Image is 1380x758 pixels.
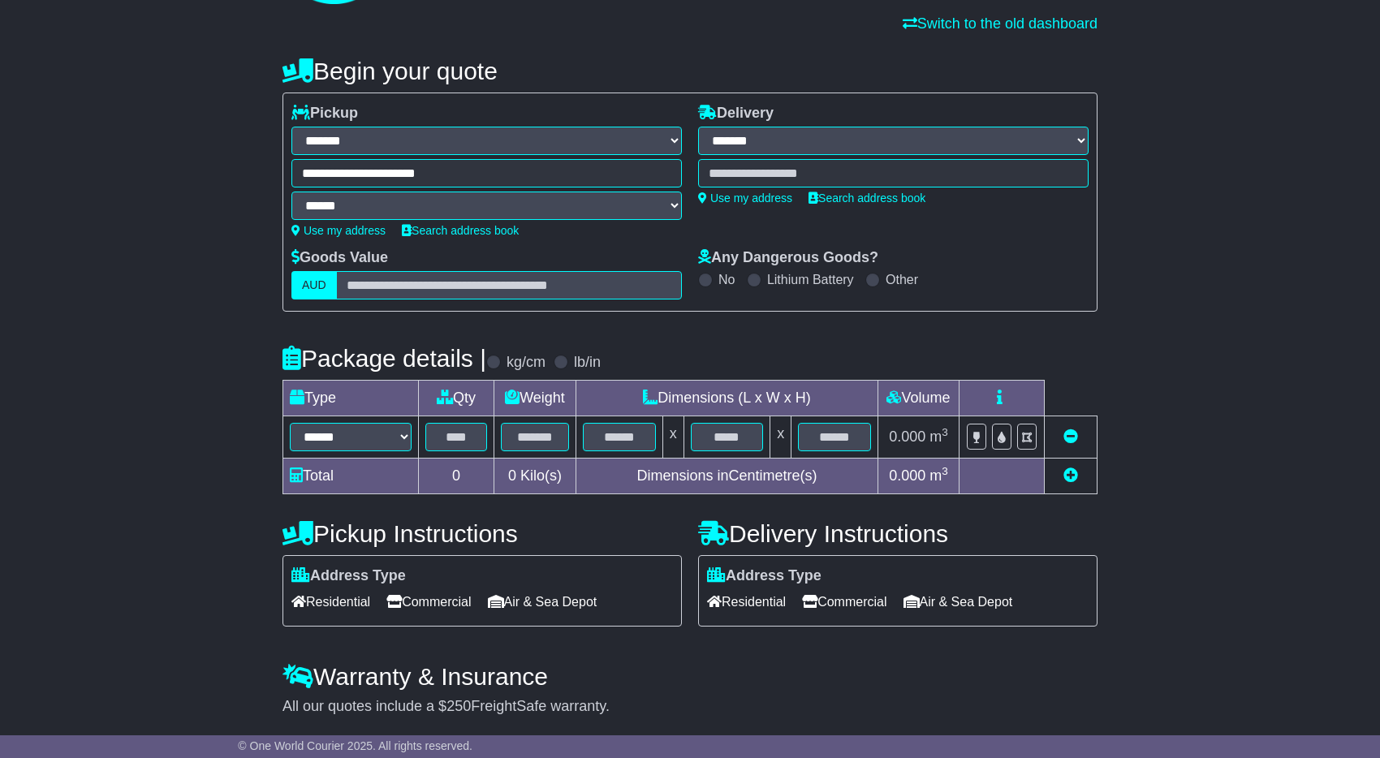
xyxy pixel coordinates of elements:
[576,459,878,494] td: Dimensions in Centimetre(s)
[419,381,494,416] td: Qty
[1063,467,1078,484] a: Add new item
[507,354,546,372] label: kg/cm
[488,589,597,614] span: Air & Sea Depot
[282,520,682,547] h4: Pickup Instructions
[282,663,1098,690] h4: Warranty & Insurance
[886,272,918,287] label: Other
[282,698,1098,716] div: All our quotes include a $ FreightSafe warranty.
[386,589,471,614] span: Commercial
[802,589,886,614] span: Commercial
[283,459,419,494] td: Total
[494,381,576,416] td: Weight
[576,381,878,416] td: Dimensions (L x W x H)
[291,589,370,614] span: Residential
[698,192,792,205] a: Use my address
[291,249,388,267] label: Goods Value
[291,271,337,299] label: AUD
[508,467,516,484] span: 0
[929,467,948,484] span: m
[291,567,406,585] label: Address Type
[903,589,1013,614] span: Air & Sea Depot
[878,381,959,416] td: Volume
[698,105,774,123] label: Delivery
[446,698,471,714] span: 250
[402,224,519,237] a: Search address book
[698,520,1098,547] h4: Delivery Instructions
[903,15,1098,32] a: Switch to the old dashboard
[291,105,358,123] label: Pickup
[662,416,684,459] td: x
[494,459,576,494] td: Kilo(s)
[770,416,791,459] td: x
[291,224,386,237] a: Use my address
[889,467,925,484] span: 0.000
[718,272,735,287] label: No
[929,429,948,445] span: m
[707,567,822,585] label: Address Type
[707,589,786,614] span: Residential
[942,465,948,477] sup: 3
[698,249,878,267] label: Any Dangerous Goods?
[942,426,948,438] sup: 3
[767,272,854,287] label: Lithium Battery
[282,345,486,372] h4: Package details |
[283,381,419,416] td: Type
[889,429,925,445] span: 0.000
[1063,429,1078,445] a: Remove this item
[282,58,1098,84] h4: Begin your quote
[419,459,494,494] td: 0
[809,192,925,205] a: Search address book
[238,739,472,752] span: © One World Courier 2025. All rights reserved.
[574,354,601,372] label: lb/in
